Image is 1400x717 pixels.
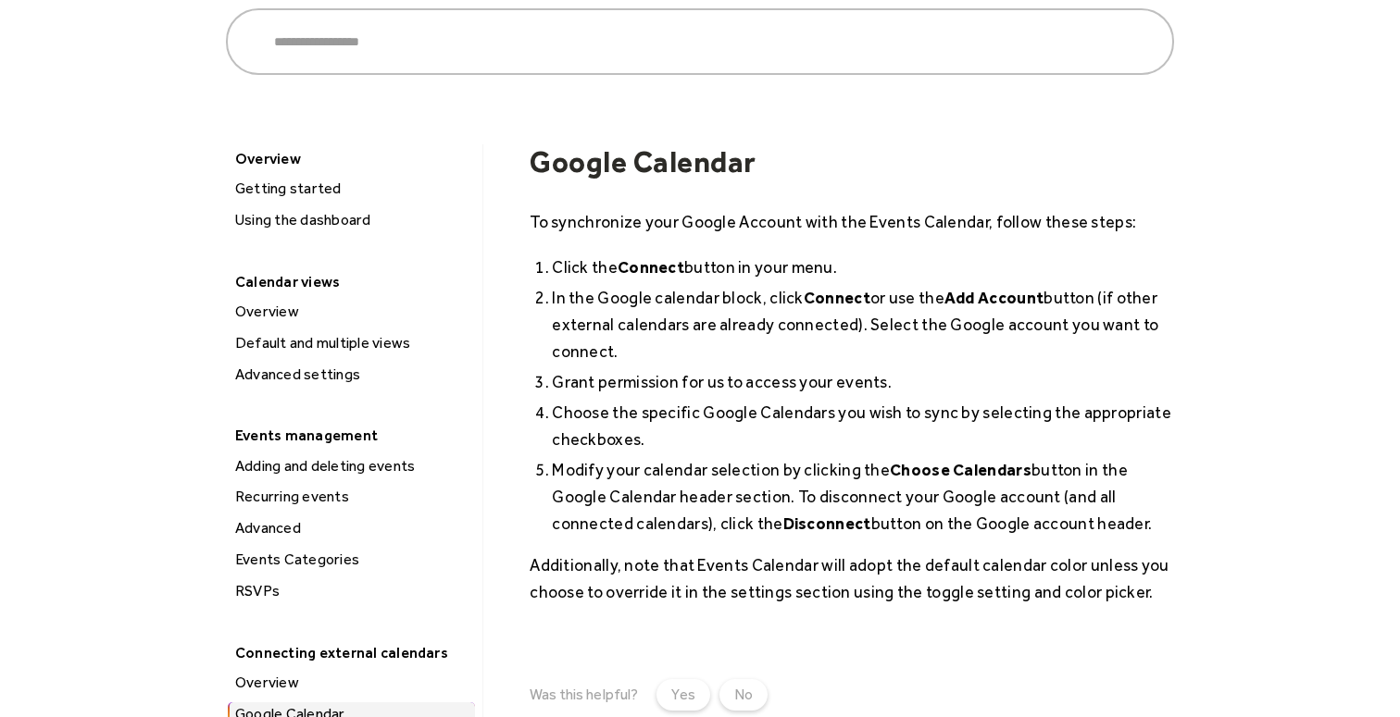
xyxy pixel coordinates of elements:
[228,363,475,387] a: Advanced settings
[228,208,475,232] a: Using the dashboard
[530,551,1174,605] p: Additionally, note that Events Calendar will adopt the default calendar color unless you choose t...
[230,363,475,387] div: Advanced settings
[783,513,871,533] strong: Disconnect
[230,177,475,201] div: Getting started
[226,144,473,173] div: Overview
[228,331,475,355] a: Default and multiple views
[228,548,475,572] a: Events Categories
[228,579,475,603] a: RSVPs
[530,144,1174,179] h1: Google Calendar
[230,454,475,478] div: Adding and deleting events
[804,288,870,307] strong: Connect
[734,684,753,706] div: No
[530,208,1174,235] p: To synchronize your Google Account with the Events Calendar, follow these steps:
[552,399,1174,452] li: Choose the specific Google Calendars you wish to sync by selecting the appropriate checkboxes.
[552,456,1174,537] li: Modify your calendar selection by clicking the button in the Google Calendar header section. To d...
[944,288,1044,307] strong: Add Account
[230,300,475,324] div: Overview
[228,516,475,540] a: Advanced
[228,671,475,695] a: Overview
[230,485,475,509] div: Recurring events
[719,679,768,711] a: No
[228,177,475,201] a: Getting started
[230,671,475,695] div: Overview
[530,686,637,703] div: Was this helpful?
[552,284,1174,365] li: In the Google calendar block, click or use the button (if other external calendars are already co...
[228,454,475,478] a: Adding and deleting events
[230,331,475,355] div: Default and multiple views
[226,267,473,296] div: Calendar views
[226,638,473,667] div: Connecting external calendars
[230,548,475,572] div: Events Categories
[228,485,475,509] a: Recurring events
[552,253,1174,280] li: Click the button in your menu.
[671,684,695,706] div: Yes
[618,257,684,277] strong: Connect
[656,679,710,711] a: Yes
[890,460,1031,479] strong: Choose Calendars
[228,300,475,324] a: Overview
[230,516,475,540] div: Advanced
[226,421,473,450] div: Events management
[552,368,1174,395] li: Grant permission for us to access your events.
[230,579,475,603] div: RSVPs
[230,208,475,232] div: Using the dashboard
